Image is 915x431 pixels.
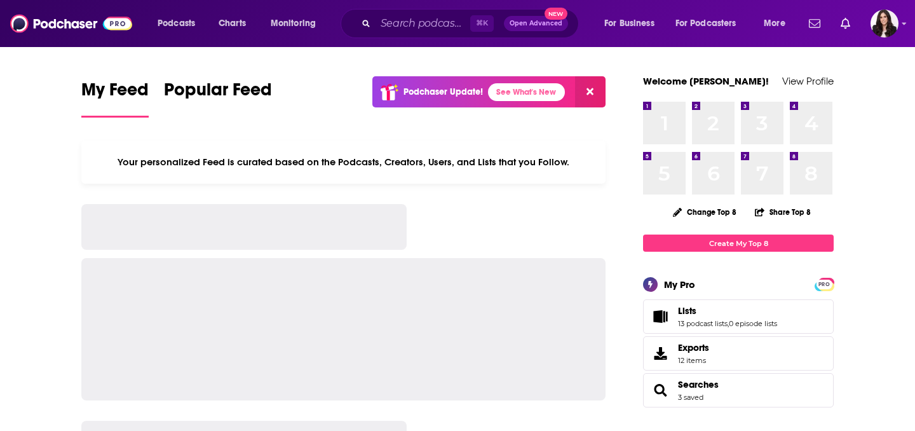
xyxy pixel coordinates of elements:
[643,299,834,334] span: Lists
[647,345,673,362] span: Exports
[504,16,568,31] button: Open AdvancedNew
[755,13,801,34] button: open menu
[545,8,567,20] span: New
[647,308,673,325] a: Lists
[81,79,149,108] span: My Feed
[836,13,855,34] a: Show notifications dropdown
[665,204,744,220] button: Change Top 8
[210,13,254,34] a: Charts
[764,15,785,32] span: More
[158,15,195,32] span: Podcasts
[81,79,149,118] a: My Feed
[678,393,703,402] a: 3 saved
[664,278,695,291] div: My Pro
[678,342,709,353] span: Exports
[678,379,719,390] a: Searches
[262,13,332,34] button: open menu
[754,200,811,224] button: Share Top 8
[804,13,825,34] a: Show notifications dropdown
[817,279,832,289] a: PRO
[219,15,246,32] span: Charts
[643,336,834,371] a: Exports
[510,20,562,27] span: Open Advanced
[271,15,316,32] span: Monitoring
[871,10,898,38] img: User Profile
[81,140,606,184] div: Your personalized Feed is curated based on the Podcasts, Creators, Users, and Lists that you Follow.
[643,235,834,252] a: Create My Top 8
[643,75,769,87] a: Welcome [PERSON_NAME]!
[678,305,696,317] span: Lists
[164,79,272,118] a: Popular Feed
[376,13,470,34] input: Search podcasts, credits, & more...
[728,319,729,328] span: ,
[678,305,777,317] a: Lists
[164,79,272,108] span: Popular Feed
[871,10,898,38] button: Show profile menu
[470,15,494,32] span: ⌘ K
[353,9,591,38] div: Search podcasts, credits, & more...
[675,15,736,32] span: For Podcasters
[403,86,483,97] p: Podchaser Update!
[10,11,132,36] img: Podchaser - Follow, Share and Rate Podcasts
[149,13,212,34] button: open menu
[647,381,673,399] a: Searches
[678,356,709,365] span: 12 items
[667,13,755,34] button: open menu
[817,280,832,289] span: PRO
[595,13,670,34] button: open menu
[678,319,728,328] a: 13 podcast lists
[871,10,898,38] span: Logged in as RebeccaShapiro
[604,15,654,32] span: For Business
[643,373,834,407] span: Searches
[729,319,777,328] a: 0 episode lists
[782,75,834,87] a: View Profile
[488,83,565,101] a: See What's New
